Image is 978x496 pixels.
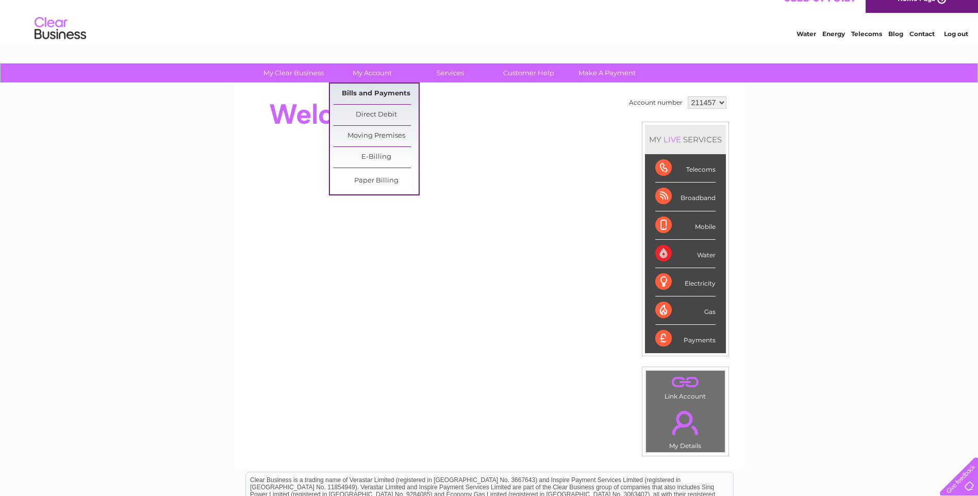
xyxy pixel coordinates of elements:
[334,126,419,146] a: Moving Premises
[251,63,336,82] a: My Clear Business
[655,211,716,240] div: Mobile
[655,240,716,268] div: Water
[655,296,716,325] div: Gas
[645,125,726,154] div: MY SERVICES
[626,94,685,111] td: Account number
[34,27,87,58] img: logo.png
[565,63,650,82] a: Make A Payment
[655,183,716,211] div: Broadband
[655,154,716,183] div: Telecoms
[486,63,571,82] a: Customer Help
[655,325,716,353] div: Payments
[909,44,935,52] a: Contact
[797,44,816,52] a: Water
[329,63,415,82] a: My Account
[944,44,968,52] a: Log out
[888,44,903,52] a: Blog
[334,171,419,191] a: Paper Billing
[822,44,845,52] a: Energy
[408,63,493,82] a: Services
[334,105,419,125] a: Direct Debit
[784,5,855,18] a: 0333 014 3131
[645,370,725,403] td: Link Account
[655,268,716,296] div: Electricity
[661,135,683,144] div: LIVE
[246,6,733,50] div: Clear Business is a trading name of Verastar Limited (registered in [GEOGRAPHIC_DATA] No. 3667643...
[851,44,882,52] a: Telecoms
[649,373,722,391] a: .
[649,405,722,441] a: .
[334,147,419,168] a: E-Billing
[645,402,725,453] td: My Details
[334,84,419,104] a: Bills and Payments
